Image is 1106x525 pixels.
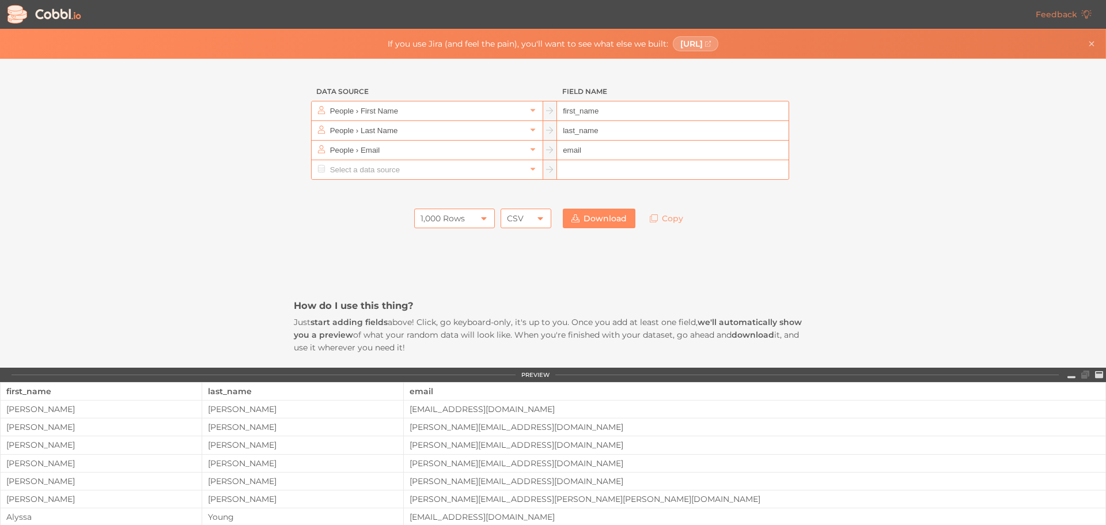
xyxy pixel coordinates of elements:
[1,459,202,468] div: [PERSON_NAME]
[1085,37,1099,51] button: Close banner
[1,477,202,486] div: [PERSON_NAME]
[6,383,196,400] div: first_name
[327,141,526,160] input: Select a data source
[557,82,789,101] h3: Field Name
[1,405,202,414] div: [PERSON_NAME]
[404,422,1105,432] div: [PERSON_NAME][EMAIL_ADDRESS][DOMAIN_NAME]
[563,209,635,228] a: Download
[294,316,812,354] p: Just above! Click, go keyboard-only, it's up to you. Once you add at least one field, of what you...
[202,494,403,504] div: [PERSON_NAME]
[1,512,202,522] div: Alyssa
[404,494,1105,504] div: [PERSON_NAME][EMAIL_ADDRESS][PERSON_NAME][PERSON_NAME][DOMAIN_NAME]
[1,422,202,432] div: [PERSON_NAME]
[202,440,403,450] div: [PERSON_NAME]
[202,512,403,522] div: Young
[507,209,524,228] div: CSV
[327,121,526,140] input: Select a data source
[202,477,403,486] div: [PERSON_NAME]
[327,101,526,120] input: Select a data source
[404,459,1105,468] div: [PERSON_NAME][EMAIL_ADDRESS][DOMAIN_NAME]
[404,512,1105,522] div: [EMAIL_ADDRESS][DOMAIN_NAME]
[521,372,550,379] div: PREVIEW
[202,405,403,414] div: [PERSON_NAME]
[641,209,692,228] a: Copy
[680,39,703,48] span: [URL]
[388,39,668,48] span: If you use Jira (and feel the pain), you'll want to see what else we built:
[410,383,1100,400] div: email
[1,494,202,504] div: [PERSON_NAME]
[202,459,403,468] div: [PERSON_NAME]
[327,160,526,179] input: Select a data source
[310,317,388,327] strong: start adding fields
[421,209,465,228] div: 1,000 Rows
[208,383,397,400] div: last_name
[732,330,774,340] strong: download
[404,405,1105,414] div: [EMAIL_ADDRESS][DOMAIN_NAME]
[202,422,403,432] div: [PERSON_NAME]
[404,440,1105,450] div: [PERSON_NAME][EMAIL_ADDRESS][DOMAIN_NAME]
[1027,5,1100,24] a: Feedback
[404,477,1105,486] div: [PERSON_NAME][EMAIL_ADDRESS][DOMAIN_NAME]
[673,36,719,51] a: [URL]
[294,299,812,312] h3: How do I use this thing?
[1,440,202,450] div: [PERSON_NAME]
[311,82,543,101] h3: Data Source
